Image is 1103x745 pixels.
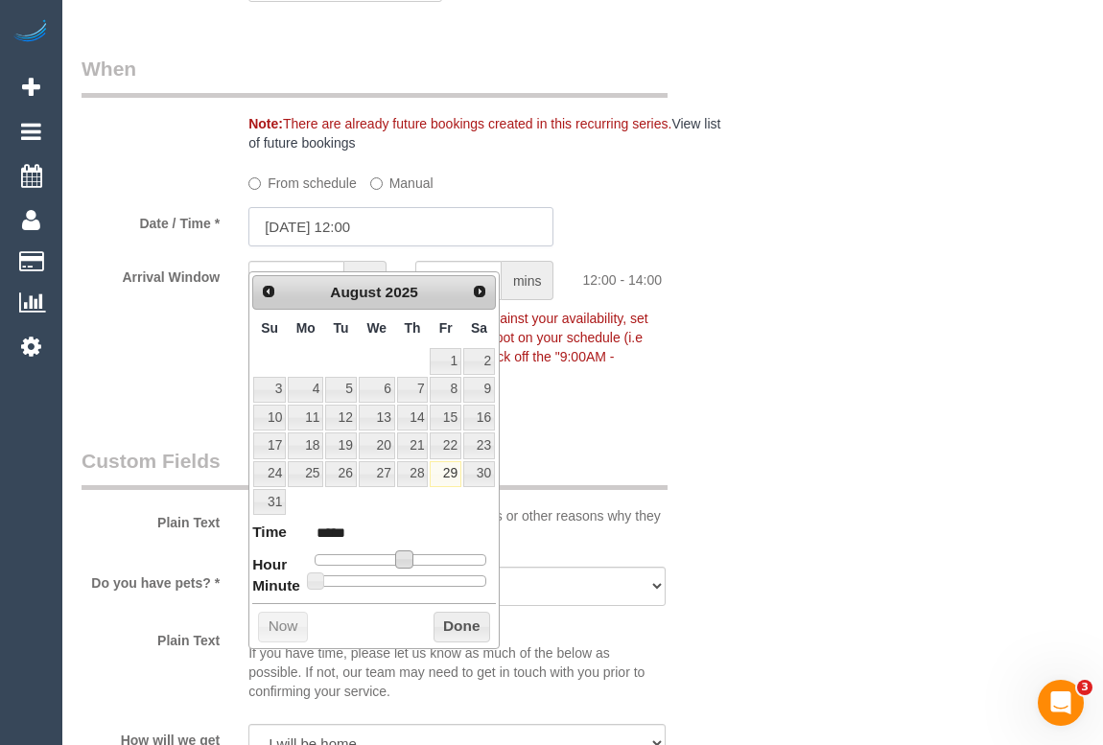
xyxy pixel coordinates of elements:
[67,506,234,532] label: Plain Text
[67,567,234,593] label: Do you have pets? *
[255,278,282,305] a: Prev
[325,377,356,403] a: 5
[370,177,383,190] input: Manual
[405,320,421,336] span: Thursday
[359,461,395,487] a: 27
[234,114,735,152] div: There are already future bookings created in this recurring series.
[248,624,665,701] p: If you have time, please let us know as much of the below as possible. If not, our team may need ...
[248,167,357,193] label: From schedule
[248,116,283,131] strong: Note:
[568,261,735,290] div: 12:00 - 14:00
[248,177,261,190] input: From schedule
[67,261,234,287] label: Arrival Window
[463,405,495,431] a: 16
[386,284,418,300] span: 2025
[466,278,493,305] a: Next
[82,55,668,98] legend: When
[334,320,349,336] span: Tuesday
[252,522,287,546] dt: Time
[430,348,460,374] a: 1
[325,461,356,487] a: 26
[472,284,487,299] span: Next
[253,377,286,403] a: 3
[397,461,429,487] a: 28
[397,432,429,458] a: 21
[359,377,395,403] a: 6
[330,284,381,300] span: August
[82,447,668,490] legend: Custom Fields
[370,167,434,193] label: Manual
[288,377,323,403] a: 4
[253,405,286,431] a: 10
[463,461,495,487] a: 30
[325,432,356,458] a: 19
[248,311,648,384] span: To make this booking count against your availability, set the Time and Arrival Window to match a ...
[248,207,553,246] input: DD/MM/YYYY HH:MM
[502,261,554,300] span: mins
[430,461,460,487] a: 29
[253,461,286,487] a: 24
[252,575,300,599] dt: Minute
[434,612,490,642] button: Done
[296,320,316,336] span: Monday
[12,19,50,46] img: Automaid Logo
[288,461,323,487] a: 25
[67,207,234,233] label: Date / Time *
[258,612,307,642] button: Now
[471,320,487,336] span: Saturday
[430,405,460,431] a: 15
[430,377,460,403] a: 8
[430,432,460,458] a: 22
[1077,680,1092,695] span: 3
[288,405,323,431] a: 11
[325,405,356,431] a: 12
[359,405,395,431] a: 13
[261,284,276,299] span: Prev
[359,432,395,458] a: 20
[366,320,387,336] span: Wednesday
[252,554,287,578] dt: Hour
[397,405,429,431] a: 14
[463,377,495,403] a: 9
[344,261,387,300] span: hrs
[1038,680,1084,726] iframe: Intercom live chat
[397,377,429,403] a: 7
[261,320,278,336] span: Sunday
[439,320,453,336] span: Friday
[67,624,234,650] label: Plain Text
[288,432,323,458] a: 18
[463,348,495,374] a: 2
[253,489,286,515] a: 31
[463,432,495,458] a: 23
[253,432,286,458] a: 17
